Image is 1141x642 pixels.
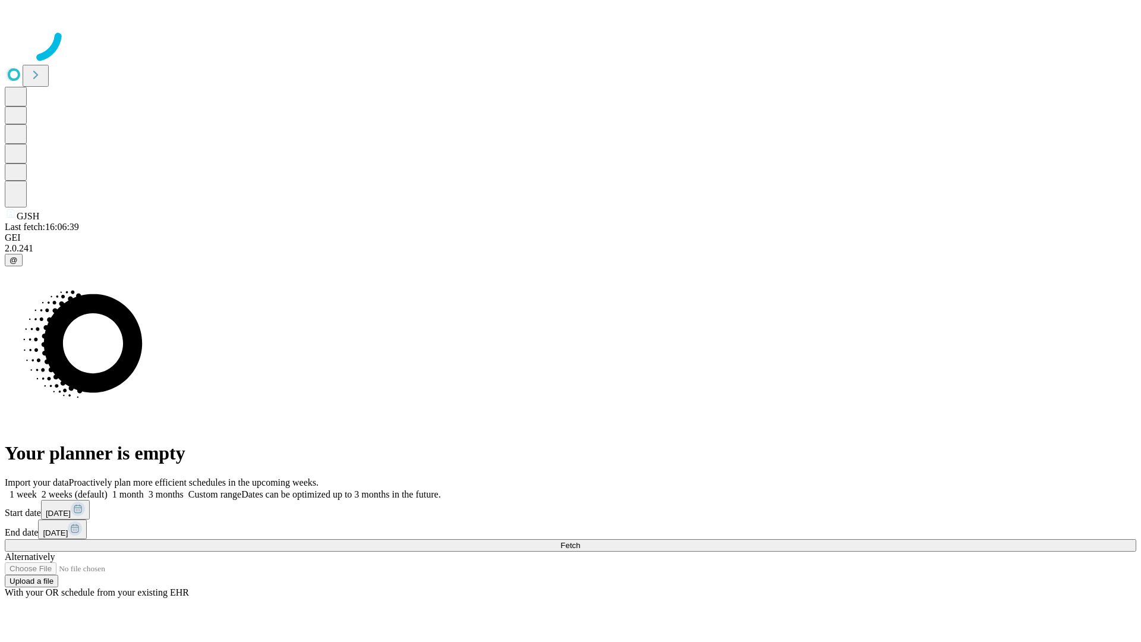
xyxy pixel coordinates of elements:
[5,520,1136,539] div: End date
[41,500,90,520] button: [DATE]
[10,489,37,499] span: 1 week
[560,541,580,550] span: Fetch
[46,509,71,518] span: [DATE]
[10,256,18,265] span: @
[112,489,144,499] span: 1 month
[17,211,39,221] span: GJSH
[241,489,440,499] span: Dates can be optimized up to 3 months in the future.
[5,500,1136,520] div: Start date
[188,489,241,499] span: Custom range
[5,575,58,587] button: Upload a file
[5,254,23,266] button: @
[38,520,87,539] button: [DATE]
[5,222,79,232] span: Last fetch: 16:06:39
[5,477,69,487] span: Import your data
[149,489,184,499] span: 3 months
[43,528,68,537] span: [DATE]
[5,552,55,562] span: Alternatively
[5,587,189,597] span: With your OR schedule from your existing EHR
[5,243,1136,254] div: 2.0.241
[42,489,108,499] span: 2 weeks (default)
[69,477,319,487] span: Proactively plan more efficient schedules in the upcoming weeks.
[5,539,1136,552] button: Fetch
[5,232,1136,243] div: GEI
[5,442,1136,464] h1: Your planner is empty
